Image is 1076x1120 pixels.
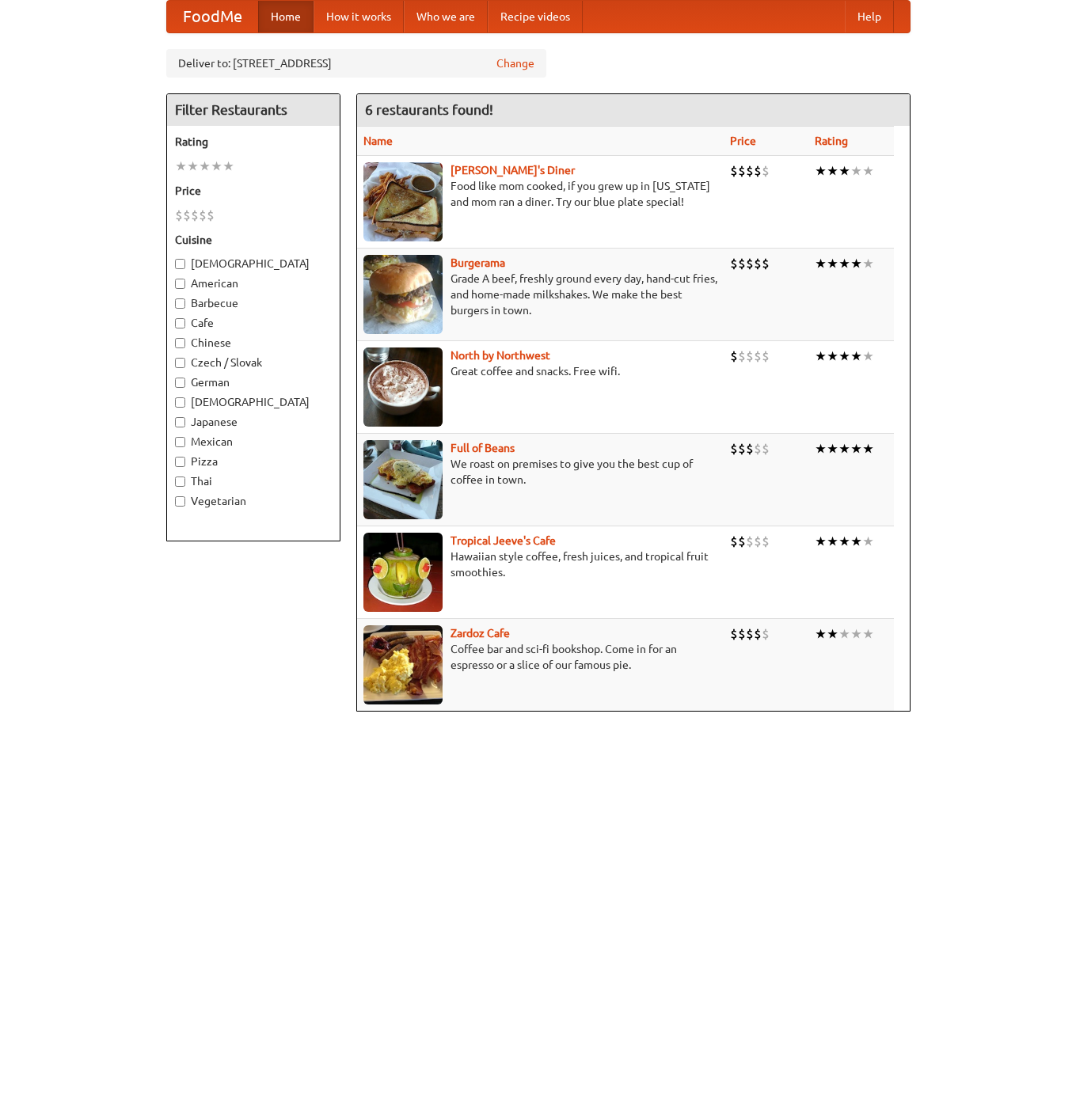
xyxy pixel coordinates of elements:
[175,496,185,507] input: Vegetarian
[827,162,838,180] li: ★
[827,625,838,643] li: ★
[175,256,332,271] label: [DEMOGRAPHIC_DATA]
[762,347,770,365] li: $
[187,158,199,175] li: ★
[762,440,770,457] li: $
[738,533,746,550] li: $
[175,374,332,390] label: German
[754,162,762,180] li: $
[175,232,332,248] h5: Cuisine
[363,533,443,612] img: jeeves.jpg
[175,318,185,328] input: Cafe
[862,162,874,180] li: ★
[850,533,862,550] li: ★
[167,1,258,32] a: FoodMe
[365,102,493,117] ng-pluralize: 6 restaurants found!
[730,162,738,180] li: $
[175,457,185,467] input: Pizza
[827,347,838,365] li: ★
[754,347,762,365] li: $
[175,473,332,489] label: Thai
[827,440,838,457] li: ★
[175,275,332,291] label: American
[175,437,185,447] input: Mexican
[363,456,717,488] p: We roast on premises to give you the best cup of coffee in town.
[314,1,404,32] a: How it works
[754,440,762,457] li: $
[175,454,332,469] label: Pizza
[488,1,583,32] a: Recipe videos
[175,134,332,150] h5: Rating
[827,533,838,550] li: ★
[746,440,754,457] li: $
[451,627,510,640] a: Zardoz Cafe
[838,162,850,180] li: ★
[754,255,762,272] li: $
[730,347,738,365] li: $
[738,255,746,272] li: $
[730,533,738,550] li: $
[738,440,746,457] li: $
[258,1,314,32] a: Home
[738,625,746,643] li: $
[838,255,850,272] li: ★
[730,625,738,643] li: $
[363,641,717,673] p: Coffee bar and sci-fi bookshop. Come in for an espresso or a slice of our famous pie.
[838,347,850,365] li: ★
[815,255,827,272] li: ★
[754,533,762,550] li: $
[175,335,332,351] label: Chinese
[451,256,505,269] a: Burgerama
[175,207,183,224] li: $
[175,414,332,430] label: Japanese
[175,434,332,450] label: Mexican
[175,394,332,410] label: [DEMOGRAPHIC_DATA]
[746,347,754,365] li: $
[815,162,827,180] li: ★
[363,347,443,427] img: north.jpg
[207,207,215,224] li: $
[363,440,443,519] img: beans.jpg
[363,625,443,704] img: zardoz.jpg
[175,298,185,309] input: Barbecue
[363,178,717,210] p: Food like mom cooked, if you grew up in [US_STATE] and mom ran a diner. Try our blue plate special!
[175,279,185,289] input: American
[746,533,754,550] li: $
[762,162,770,180] li: $
[762,533,770,550] li: $
[496,55,534,71] a: Change
[451,442,515,454] a: Full of Beans
[451,349,550,362] a: North by Northwest
[199,158,211,175] li: ★
[862,625,874,643] li: ★
[815,533,827,550] li: ★
[850,255,862,272] li: ★
[738,162,746,180] li: $
[451,534,556,547] a: Tropical Jeeve's Cafe
[746,255,754,272] li: $
[451,164,575,177] a: [PERSON_NAME]'s Diner
[746,162,754,180] li: $
[850,625,862,643] li: ★
[845,1,894,32] a: Help
[838,625,850,643] li: ★
[838,440,850,457] li: ★
[850,440,862,457] li: ★
[730,440,738,457] li: $
[762,625,770,643] li: $
[167,94,340,126] h4: Filter Restaurants
[363,363,717,379] p: Great coffee and snacks. Free wifi.
[815,347,827,365] li: ★
[738,347,746,365] li: $
[762,255,770,272] li: $
[211,158,222,175] li: ★
[815,440,827,457] li: ★
[363,271,717,318] p: Grade A beef, freshly ground every day, hand-cut fries, and home-made milkshakes. We make the bes...
[175,183,332,199] h5: Price
[746,625,754,643] li: $
[175,397,185,408] input: [DEMOGRAPHIC_DATA]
